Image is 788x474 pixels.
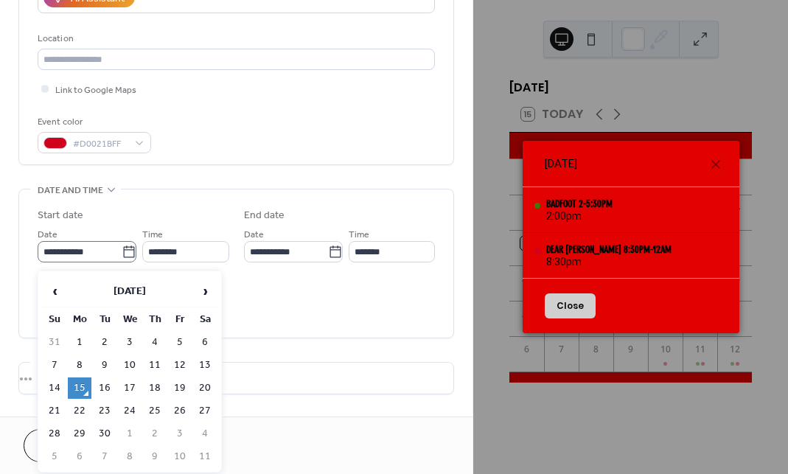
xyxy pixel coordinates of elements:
[143,423,167,445] td: 2
[43,377,66,399] td: 14
[43,400,66,422] td: 21
[143,446,167,467] td: 9
[93,309,116,330] th: Tu
[93,446,116,467] td: 7
[193,355,217,376] td: 13
[38,183,103,198] span: Date and time
[19,363,453,394] div: •••
[68,377,91,399] td: 15
[168,423,192,445] td: 3
[168,355,192,376] td: 12
[93,332,116,353] td: 2
[546,256,672,268] div: 8:30pm
[68,332,91,353] td: 1
[193,332,217,353] td: 6
[118,446,142,467] td: 8
[68,309,91,330] th: Mo
[43,423,66,445] td: 28
[118,332,142,353] td: 3
[545,293,596,318] button: Close
[43,276,66,306] span: ‹
[244,227,264,243] span: Date
[546,198,613,210] div: BADFOOT 2-5:30PM
[193,446,217,467] td: 11
[193,309,217,330] th: Sa
[93,423,116,445] td: 30
[168,400,192,422] td: 26
[168,446,192,467] td: 10
[143,309,167,330] th: Th
[244,208,285,223] div: End date
[143,377,167,399] td: 18
[68,355,91,376] td: 8
[118,355,142,376] td: 10
[143,332,167,353] td: 4
[93,355,116,376] td: 9
[143,400,167,422] td: 25
[118,309,142,330] th: We
[24,429,114,462] button: Cancel
[43,332,66,353] td: 31
[194,276,216,306] span: ›
[43,446,66,467] td: 5
[55,83,136,98] span: Link to Google Maps
[118,423,142,445] td: 1
[93,377,116,399] td: 16
[142,227,163,243] span: Time
[38,114,148,130] div: Event color
[546,210,613,222] div: 2:00pm
[68,423,91,445] td: 29
[43,355,66,376] td: 7
[545,156,577,172] span: [DATE]
[143,355,167,376] td: 11
[118,377,142,399] td: 17
[73,136,128,152] span: #D0021BFF
[43,309,66,330] th: Su
[168,309,192,330] th: Fr
[546,243,672,256] div: DEAR [PERSON_NAME] 8:30PM-12AM
[68,446,91,467] td: 6
[168,377,192,399] td: 19
[168,332,192,353] td: 5
[38,208,83,223] div: Start date
[193,400,217,422] td: 27
[93,400,116,422] td: 23
[193,423,217,445] td: 4
[349,227,369,243] span: Time
[193,377,217,399] td: 20
[68,276,192,307] th: [DATE]
[38,31,432,46] div: Location
[118,400,142,422] td: 24
[38,227,57,243] span: Date
[68,400,91,422] td: 22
